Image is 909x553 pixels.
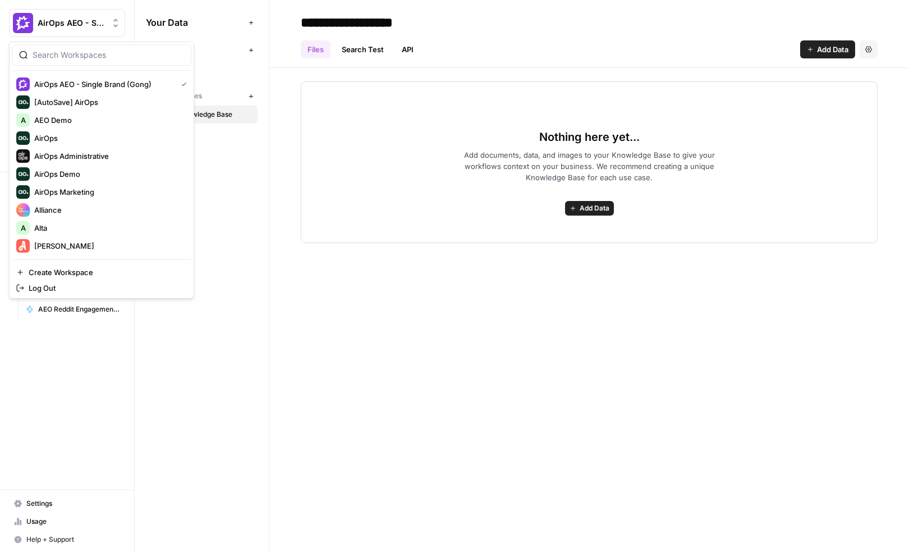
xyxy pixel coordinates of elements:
span: Gong [163,63,252,74]
a: Gong [146,60,258,77]
span: A [21,115,26,126]
a: Usage [9,513,125,531]
span: Create Workspace [29,267,182,278]
span: AEO Reddit Engagement - Fork [38,304,120,314]
a: Settings [9,495,125,513]
span: Help + Support [26,534,120,545]
span: A [21,222,26,234]
img: Angi Logo [16,239,30,253]
span: AirOps Administrative [34,150,182,162]
span: Usage [26,517,120,527]
button: Workspace: AirOps AEO - Single Brand (Gong) [9,9,125,37]
span: AirOps AEO - Single Brand (Gong) [34,79,172,90]
img: AirOps Logo [16,131,30,145]
span: New Knowledge Base [163,109,252,120]
img: AirOps Administrative Logo [16,149,30,163]
a: New Knowledge Base [146,106,258,124]
span: Your Data [146,16,244,29]
span: Add Data [817,44,848,55]
button: Add Data [565,201,614,216]
a: Log Out [12,280,191,296]
span: AEO Demo [34,115,182,126]
span: Log Out [29,282,182,294]
img: AirOps Demo Logo [16,167,30,181]
img: AirOps AEO - Single Brand (Gong) Logo [16,77,30,91]
button: Add Data [800,40,855,58]
span: AirOps AEO - Single Brand (Gong) [38,17,105,29]
span: Add documents, data, and images to your Knowledge Base to give your workflows context on your bus... [446,149,733,183]
span: Settings [26,499,120,509]
div: Workspace: AirOps AEO - Single Brand (Gong) [9,42,194,299]
span: Add Data [580,203,609,213]
span: AirOps Marketing [34,186,182,198]
input: Search Workspaces [33,49,184,61]
span: [AutoSave] AirOps [34,97,182,108]
a: API [395,40,420,58]
a: Search Test [335,40,391,58]
img: AirOps AEO - Single Brand (Gong) Logo [13,13,33,33]
a: AEO Reddit Engagement - Fork [21,300,125,318]
img: Alliance Logo [16,203,30,217]
img: AirOps Marketing Logo [16,185,30,199]
span: Nothing here yet... [539,129,640,145]
span: AirOps Demo [34,168,182,180]
a: Create Workspace [12,264,191,280]
span: Alliance [34,204,182,216]
a: Files [301,40,330,58]
span: AirOps [34,132,182,144]
button: Help + Support [9,531,125,549]
span: Alta [34,222,182,234]
span: [PERSON_NAME] [34,240,182,252]
img: [AutoSave] AirOps Logo [16,95,30,109]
